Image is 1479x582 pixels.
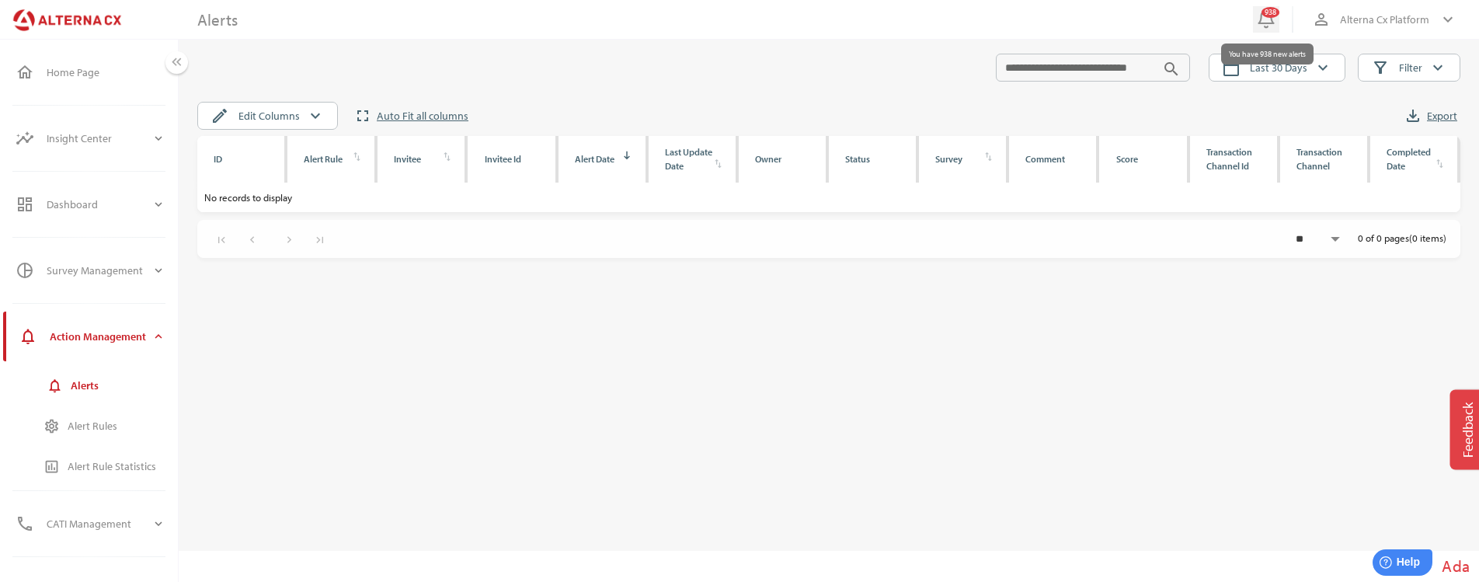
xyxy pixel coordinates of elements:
i: file_download [1404,106,1422,125]
span: Filter [1399,58,1422,77]
span: Status [845,153,870,165]
span: Score [1116,153,1138,165]
div: Alert Rules [68,420,165,433]
span: Ada [1442,556,1470,576]
button: Auto Fit all columns [350,102,472,130]
i: expand_more [151,263,165,277]
span: Transaction Channel Id [1206,146,1252,172]
i: calendar_today [1222,58,1241,77]
i: person_outline [1312,10,1331,29]
div: Action Management [50,318,151,355]
i: keyboard_arrow_down [1429,58,1447,77]
div: Go to next page [279,228,300,249]
i: keyboard_arrow_down [1314,58,1332,77]
i: dashboard [16,195,34,214]
button: Filter [1358,54,1460,82]
td: No records to display [197,183,1460,212]
span: Feedback [1460,402,1477,457]
div: 938 [1261,7,1279,18]
i: edit [211,106,229,125]
span: Alert Rule [304,153,343,165]
i: home [16,63,34,82]
span: Last 30 Days [1250,58,1307,77]
span: Export [1427,106,1457,125]
span: (0 items) [1409,232,1446,244]
i: expand_more [151,329,165,343]
div: Home Page [47,66,165,79]
a: Alert Rule Statistics [3,450,178,483]
span: 0 of 0 pages [1358,232,1409,244]
span: Completed Date [1387,146,1431,172]
span: Comment [1025,153,1065,165]
i: search [1162,60,1181,78]
span: Auto Fit all columns [377,106,468,125]
span: Invitee [394,153,421,165]
span: Invitee Id [485,153,521,165]
div: CATI Management [47,505,151,542]
i: insights [16,129,34,148]
button: Last 30 Days [1209,54,1345,82]
i: keyboard_arrow_down [306,106,325,125]
i: insert_chart [43,458,60,475]
div: Survey Management [47,252,151,289]
i: expand_more [151,197,165,211]
a: 938 [1253,6,1279,33]
div: Dashboard [47,186,151,223]
button: Export [1401,102,1460,130]
i: expand_more [151,131,165,145]
div: 0 of 0 pages (0 items) [1358,220,1460,253]
i: pie_chart_outlined [16,261,34,280]
div: Alert Rule Statistics [68,460,165,473]
i: notifications [19,327,37,346]
div: Go to first page [211,228,232,249]
i: keyboard_arrow_down [1439,10,1457,29]
button: Edit Columns [197,102,338,130]
span: Edit Columns [238,106,300,125]
div: Alerts [197,10,238,30]
div: Go to last page [309,228,330,249]
div: Go to previous page [242,228,263,249]
span: Alert Date [575,153,614,165]
i: phone [16,514,34,533]
a: Alert Rules [3,409,178,442]
span: Owner [755,153,781,165]
i: settings [43,418,60,434]
div: Alerts [71,379,165,392]
a: Alerts [6,369,178,402]
i: keyboard_double_arrow_left [169,54,185,71]
span: Alterna Cx Platform [1340,10,1429,29]
div: Insight Center [47,120,151,157]
span: Last Update Date [665,146,712,172]
button: Menu [165,51,188,74]
i: notifications [47,378,63,394]
span: Transaction Channel [1296,146,1342,172]
i: filter_alt [1371,58,1390,77]
span: Survey [935,153,962,165]
span: ID [214,153,222,165]
i: fullscreen [353,106,372,125]
i: expand_more [151,517,165,531]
